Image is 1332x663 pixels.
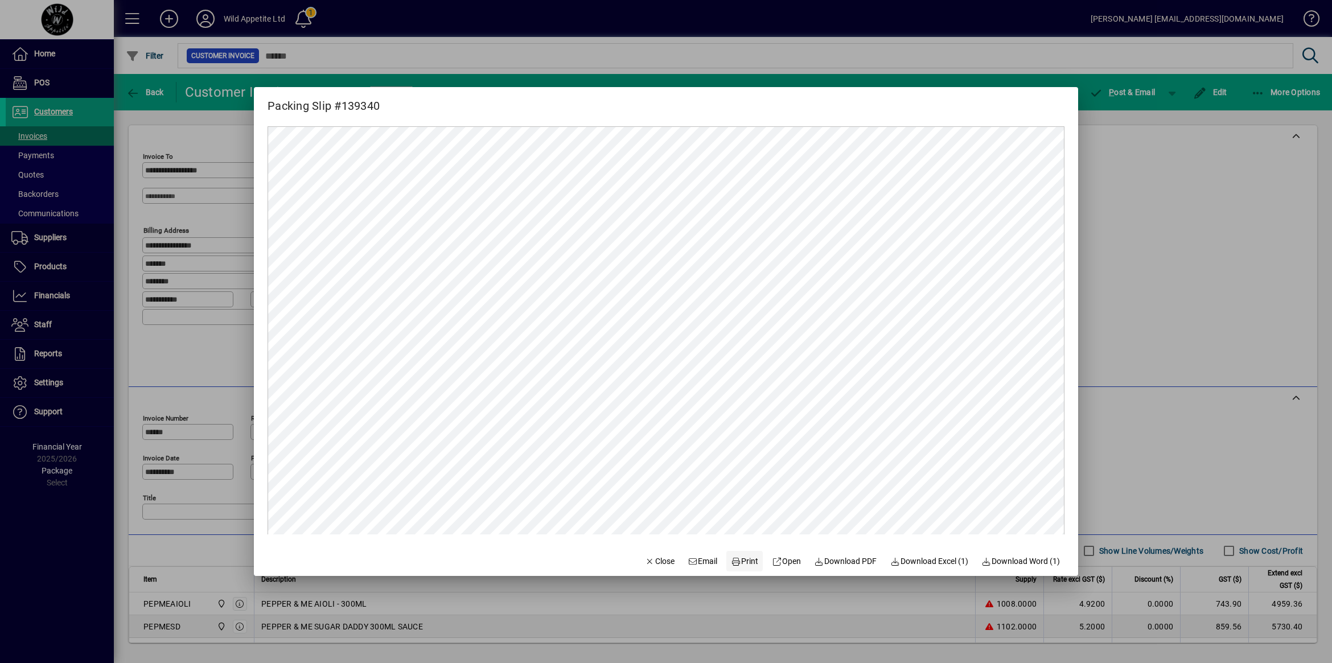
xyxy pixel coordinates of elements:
a: Download PDF [810,551,882,571]
span: Email [688,555,718,567]
span: Download PDF [815,555,877,567]
button: Email [684,551,722,571]
span: Close [645,555,675,567]
h2: Packing Slip #139340 [254,87,393,115]
span: Print [731,555,758,567]
span: Open [772,555,801,567]
button: Close [640,551,679,571]
a: Open [767,551,805,571]
span: Download Excel (1) [890,555,968,567]
span: Download Word (1) [982,555,1060,567]
button: Download Excel (1) [886,551,973,571]
button: Print [726,551,763,571]
button: Download Word (1) [977,551,1065,571]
